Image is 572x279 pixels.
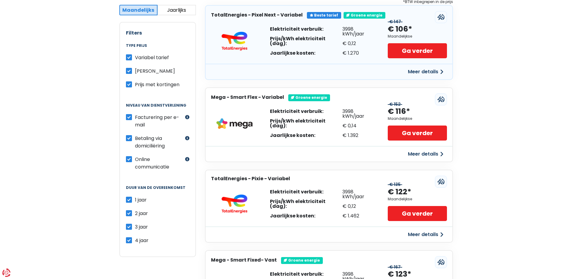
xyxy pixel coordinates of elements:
div: € 1.462 [342,214,376,218]
a: Ga verder [388,126,447,141]
div: € 1.392 [342,133,376,138]
div: € 0,14 [342,123,376,128]
div: € 106* [388,24,412,34]
img: Mega [216,118,252,129]
span: 2 jaar [135,210,148,217]
label: Facturering per e-mail [135,114,184,129]
div: € 1.270 [342,51,376,56]
button: Meer details [404,66,447,77]
span: [PERSON_NAME] [135,68,175,74]
div: Maandelijkse [388,197,412,201]
div: Maandelijkse [388,117,412,121]
div: Prijs/kWh elektriciteit (dag): [270,199,342,209]
div: 3998 kWh/jaar [342,109,376,119]
button: Meer details [404,229,447,240]
div: Beste tarief [307,12,341,19]
legend: Duur van de overeenkomst [126,186,189,196]
div: Prijs/kWh elektriciteit (dag): [270,119,342,128]
div: Elektriciteit verbruik: [270,109,342,114]
span: 1 jaar [135,196,147,203]
span: Variabel tarief [135,54,169,61]
legend: Niveau van dienstverlening [126,103,189,114]
button: Meer details [404,149,447,159]
div: Jaarlijkse kosten: [270,133,342,138]
h3: TotalEnergies - Pixel Next - Variabel [211,12,303,18]
img: TotalEnergies [216,194,252,214]
div: € 116* [388,107,410,117]
h3: Mega - Smart Fixed- Vast [211,257,277,263]
a: Ga verder [388,43,447,58]
div: Elektriciteit verbruik: [270,190,342,194]
a: Ga verder [388,206,447,221]
div: Maandelijkse [388,34,412,38]
legend: Type prijs [126,44,189,54]
div: Elektriciteit verbruik: [270,272,342,277]
div: € 0,12 [342,204,376,209]
div: 3998 kWh/jaar [342,27,376,36]
label: Betaling via domiciliëring [135,135,184,150]
div: Jaarlijkse kosten: [270,214,342,218]
div: € 135 [388,182,402,187]
span: Prijs met kortingen [135,81,179,88]
div: Elektriciteit verbruik: [270,27,342,32]
label: Online communicatie [135,156,184,171]
span: 3 jaar [135,223,148,230]
div: 3998 kWh/jaar [342,190,376,199]
div: € 122* [388,187,411,197]
h3: TotalEnergies - Pixie - Variabel [211,176,290,181]
button: Maandelijks [119,5,158,15]
div: € 167 [388,265,402,270]
img: TotalEnergies [216,32,252,51]
div: Groene energie [281,257,323,264]
span: 4 jaar [135,237,148,244]
div: € 147 [388,19,402,24]
h2: Filters [126,30,189,36]
div: Groene energie [344,12,385,19]
div: Groene energie [288,94,330,101]
div: € 0,12 [342,41,376,46]
button: Jaarlijks [158,5,196,15]
h3: Mega - Smart Flex - Variabel [211,94,284,100]
div: Prijs/kWh elektriciteit (dag): [270,36,342,46]
div: € 152 [388,102,402,107]
div: Jaarlijkse kosten: [270,51,342,56]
